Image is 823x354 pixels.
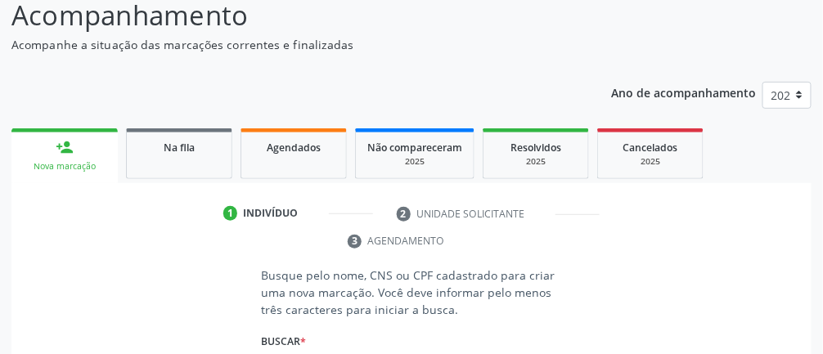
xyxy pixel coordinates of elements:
[623,141,678,155] span: Cancelados
[261,267,562,318] p: Busque pelo nome, CNS ou CPF cadastrado para criar uma nova marcação. Você deve informar pelo men...
[609,155,691,168] div: 2025
[223,206,238,221] div: 1
[367,155,462,168] div: 2025
[164,141,195,155] span: Na fila
[510,141,561,155] span: Resolvidos
[267,141,321,155] span: Agendados
[495,155,577,168] div: 2025
[243,206,298,221] div: Indivíduo
[11,36,572,53] p: Acompanhe a situação das marcações correntes e finalizadas
[367,141,462,155] span: Não compareceram
[612,82,757,102] p: Ano de acompanhamento
[23,160,106,173] div: Nova marcação
[56,138,74,156] div: person_add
